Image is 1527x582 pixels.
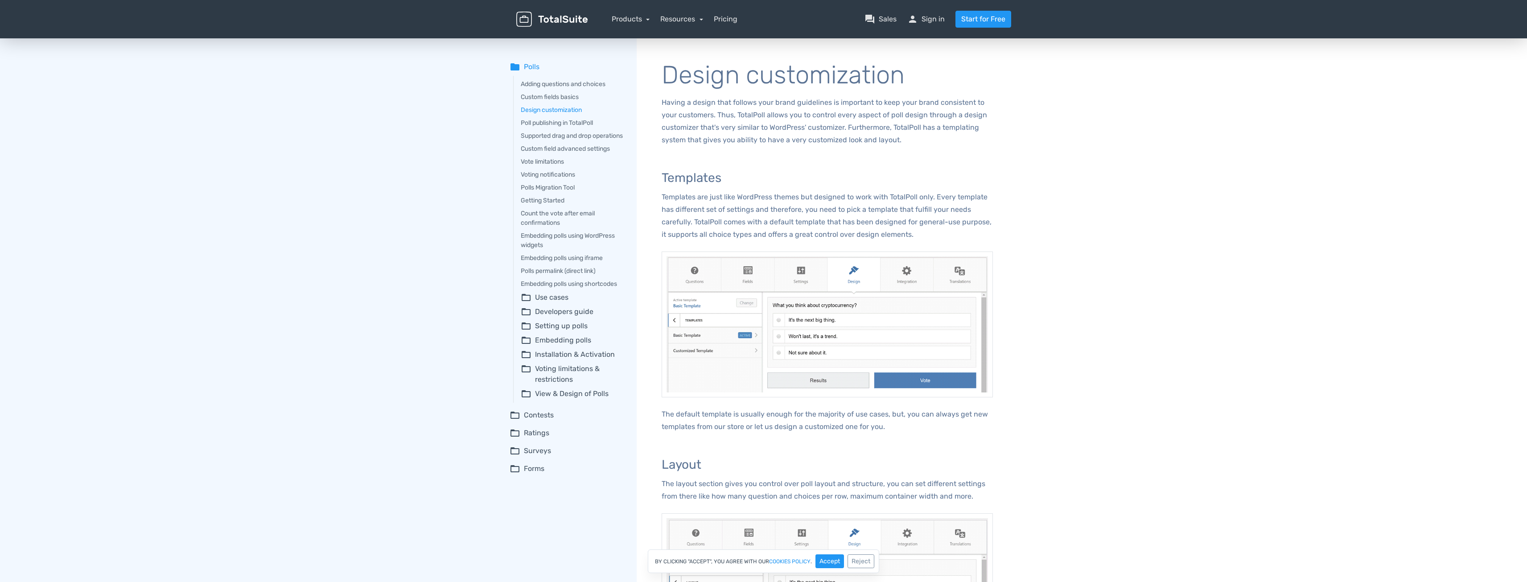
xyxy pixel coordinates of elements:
[521,231,624,250] a: Embedding polls using WordPress widgets
[662,191,993,241] p: Templates are just like WordPress themes but designed to work with TotalPoll only. Every template...
[521,209,624,227] a: Count the vote after email confirmations
[510,410,624,421] summary: folder_openContests
[521,131,624,140] a: Supported drag and drop operations
[521,349,531,360] span: folder_open
[521,292,624,303] summary: folder_openUse cases
[848,554,874,568] button: Reject
[864,14,875,25] span: question_answer
[510,463,624,474] summary: folder_openForms
[521,388,624,399] summary: folder_openView & Design of Polls
[516,12,588,27] img: TotalSuite for WordPress
[510,428,520,438] span: folder_open
[815,554,844,568] button: Accept
[510,446,624,456] summary: folder_openSurveys
[521,306,531,317] span: folder_open
[521,335,624,346] summary: folder_openEmbedding polls
[662,252,993,397] img: Available templates
[714,14,737,25] a: Pricing
[907,14,945,25] a: personSign in
[521,183,624,192] a: Polls Migration Tool
[510,446,520,456] span: folder_open
[521,170,624,179] a: Voting notifications
[521,144,624,153] a: Custom field advanced settings
[521,388,531,399] span: folder_open
[660,15,703,23] a: Resources
[521,321,531,331] span: folder_open
[662,408,993,433] p: The default template is usually enough for the majority of use cases, but, you can always get new...
[521,363,531,385] span: folder_open
[769,559,811,564] a: cookies policy
[662,96,993,146] p: Having a design that follows your brand guidelines is important to keep your brand consistent to ...
[521,349,624,360] summary: folder_openInstallation & Activation
[510,463,520,474] span: folder_open
[521,266,624,276] a: Polls permalink (direct link)
[955,11,1011,28] a: Start for Free
[510,62,520,72] span: folder
[510,62,624,72] summary: folderPolls
[521,92,624,102] a: Custom fields basics
[662,171,993,185] h3: Templates
[521,306,624,317] summary: folder_openDevelopers guide
[521,105,624,115] a: Design customization
[521,335,531,346] span: folder_open
[510,428,624,438] summary: folder_openRatings
[521,79,624,89] a: Adding questions and choices
[521,292,531,303] span: folder_open
[907,14,918,25] span: person
[864,14,897,25] a: question_answerSales
[521,363,624,385] summary: folder_openVoting limitations & restrictions
[521,253,624,263] a: Embedding polls using iframe
[648,549,879,573] div: By clicking "Accept", you agree with our .
[612,15,650,23] a: Products
[521,321,624,331] summary: folder_openSetting up polls
[521,279,624,289] a: Embedding polls using shortcodes
[662,62,993,89] h1: Design customization
[521,157,624,166] a: Vote limitations
[662,478,993,503] p: The layout section gives you control over poll layout and structure, you can set different settin...
[510,410,520,421] span: folder_open
[521,118,624,128] a: Poll publishing in TotalPoll
[662,458,993,472] h3: Layout
[521,196,624,205] a: Getting Started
